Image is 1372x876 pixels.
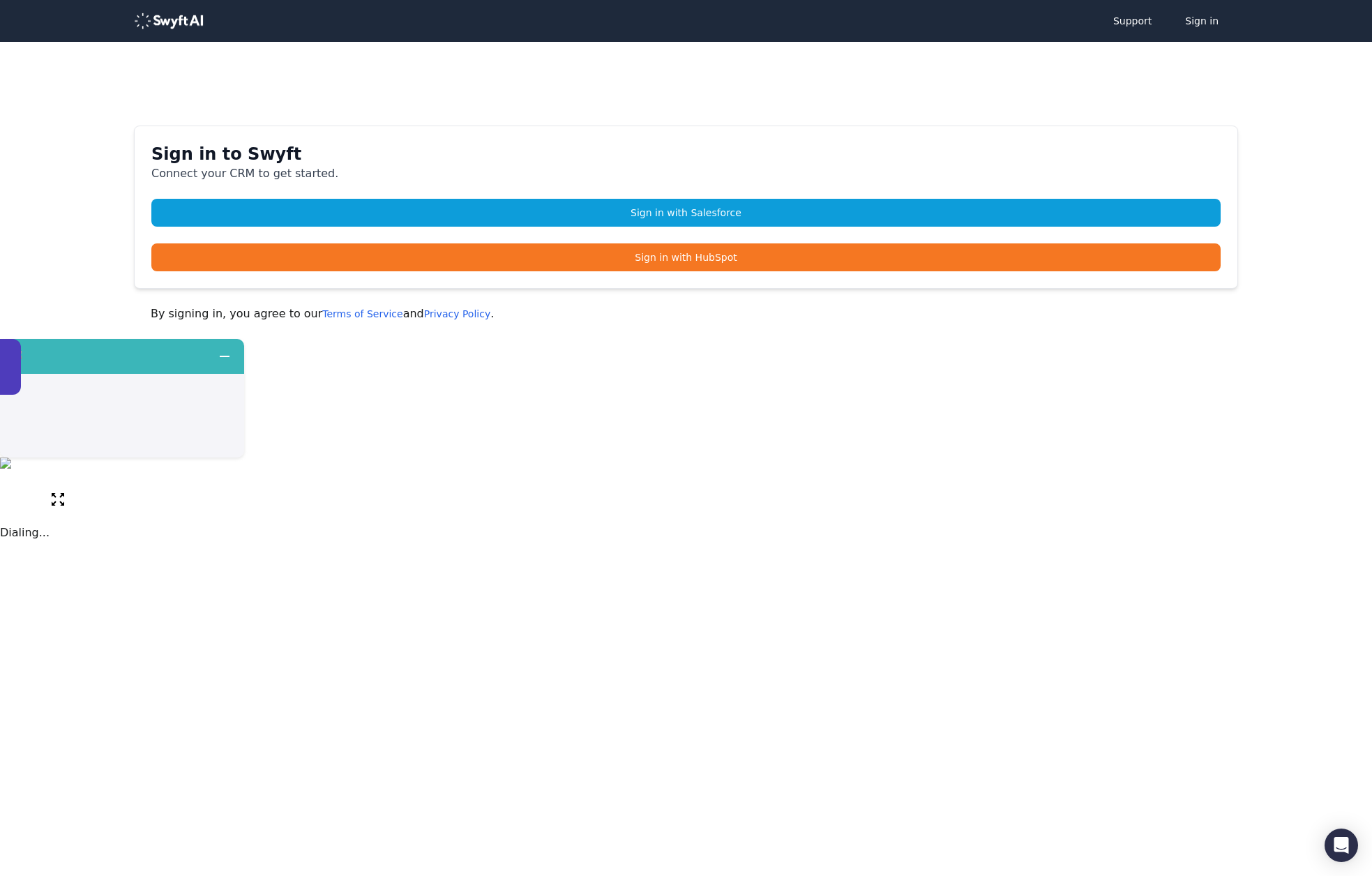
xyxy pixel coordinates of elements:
[322,308,402,319] a: Terms of Service
[424,308,490,319] a: Privacy Policy
[134,13,204,29] img: logo-488353a97b7647c9773e25e94dd66c4536ad24f66c59206894594c5eb3334934.png
[1171,7,1232,35] button: Sign in
[1099,7,1166,35] a: Support
[151,243,1221,271] a: Sign in with HubSpot
[1325,829,1358,862] div: Open Intercom Messenger
[151,143,1221,165] h1: Sign in to Swyft
[151,165,1221,182] p: Connect your CRM to get started.
[151,305,1221,322] p: By signing in, you agree to our and .
[151,199,1221,227] a: Sign in with Salesforce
